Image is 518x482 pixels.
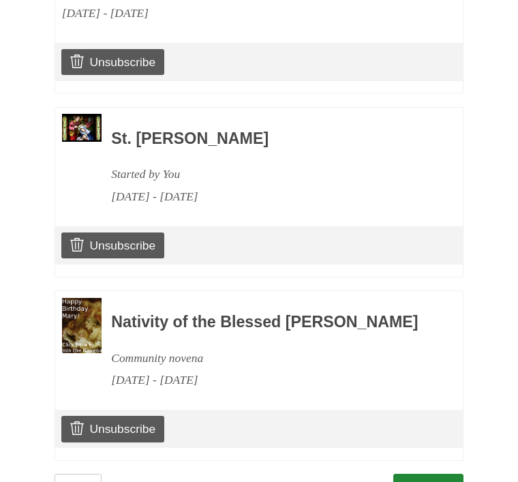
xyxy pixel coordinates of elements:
[111,163,426,185] div: Started by You
[111,347,426,370] div: Community novena
[111,314,426,331] h3: Nativity of the Blessed [PERSON_NAME]
[62,114,102,141] img: Novena image
[62,298,102,354] img: Novena image
[61,49,164,75] a: Unsubscribe
[111,369,426,391] div: [DATE] - [DATE]
[111,185,426,208] div: [DATE] - [DATE]
[61,416,164,442] a: Unsubscribe
[62,2,377,25] div: [DATE] - [DATE]
[111,130,426,148] h3: St. [PERSON_NAME]
[61,232,164,258] a: Unsubscribe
